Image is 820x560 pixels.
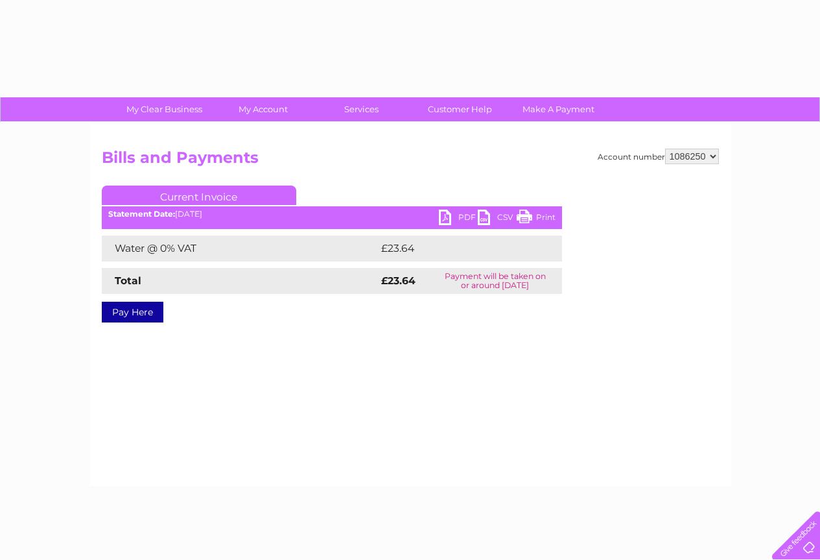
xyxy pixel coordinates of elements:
a: Customer Help [406,97,513,121]
td: Payment will be taken on or around [DATE] [428,268,562,294]
a: My Account [209,97,316,121]
a: Pay Here [102,302,163,323]
a: Services [308,97,415,121]
td: £23.64 [378,236,536,262]
strong: £23.64 [381,274,416,287]
div: [DATE] [102,210,562,219]
b: Statement Date: [108,209,175,219]
td: Water @ 0% VAT [102,236,378,262]
strong: Total [115,274,141,287]
div: Account number [598,149,719,164]
a: CSV [478,210,517,228]
a: PDF [439,210,478,228]
a: Make A Payment [505,97,612,121]
h2: Bills and Payments [102,149,719,173]
a: Current Invoice [102,186,296,205]
a: My Clear Business [111,97,218,121]
a: Print [517,210,556,228]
